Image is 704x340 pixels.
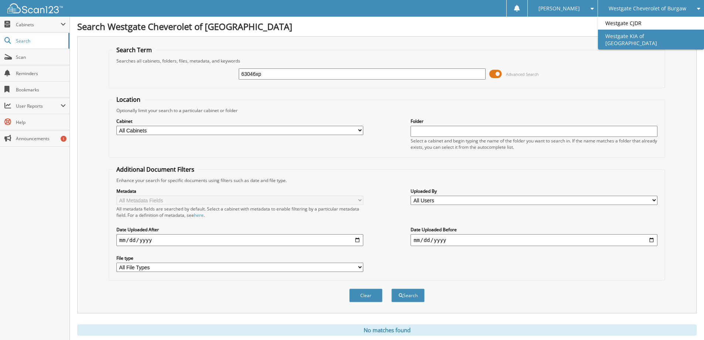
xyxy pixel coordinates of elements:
[16,119,66,125] span: Help
[113,177,661,184] div: Enhance your search for specific documents using filters such as date and file type.
[113,58,661,64] div: Searches all cabinets, folders, files, metadata, and keywords
[113,46,156,54] legend: Search Term
[411,226,657,233] label: Date Uploaded Before
[411,188,657,194] label: Uploaded By
[116,206,363,218] div: All metadata fields are searched by default. Select a cabinet with metadata to enable filtering b...
[16,135,66,142] span: Announcements
[16,103,61,109] span: User Reports
[116,188,363,194] label: Metadata
[538,6,580,11] span: [PERSON_NAME]
[411,118,657,124] label: Folder
[7,3,63,13] img: scan123-logo-white.svg
[16,21,61,28] span: Cabinets
[391,289,425,302] button: Search
[116,226,363,233] label: Date Uploaded After
[16,70,66,77] span: Reminders
[411,138,657,150] div: Select a cabinet and begin typing the name of the folder you want to search in. If the name match...
[598,30,704,50] a: Westgate KIA of [GEOGRAPHIC_DATA]
[77,324,697,336] div: No matches found
[411,234,657,246] input: end
[16,38,65,44] span: Search
[116,118,363,124] label: Cabinet
[116,234,363,246] input: start
[506,71,539,77] span: Advanced Search
[113,165,198,174] legend: Additional Document Filters
[609,6,686,11] span: Westgate Cheverolet of Burgaw
[113,107,661,114] div: Optionally limit your search to a particular cabinet or folder
[113,95,144,104] legend: Location
[16,87,66,93] span: Bookmarks
[116,255,363,261] label: File type
[194,212,204,218] a: here
[349,289,382,302] button: Clear
[77,20,697,33] h1: Search Westgate Cheverolet of [GEOGRAPHIC_DATA]
[598,17,704,30] a: Westgate CJDR
[16,54,66,60] span: Scan
[61,136,67,142] div: 1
